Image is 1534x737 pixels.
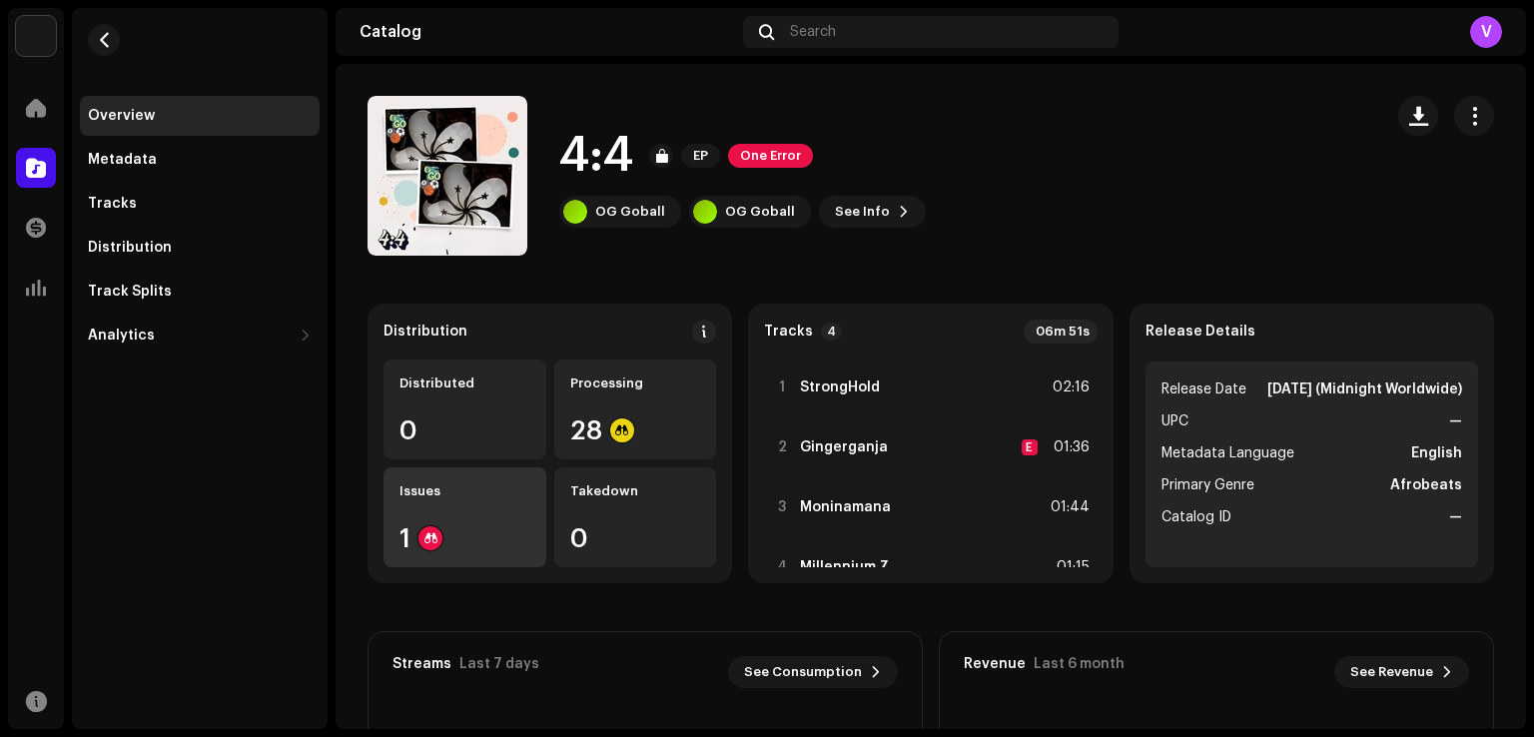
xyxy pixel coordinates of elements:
[559,124,633,188] h1: 4:4
[819,196,926,228] button: See Info
[1411,441,1462,465] strong: English
[88,152,157,168] div: Metadata
[88,108,155,124] div: Overview
[80,96,320,136] re-m-nav-item: Overview
[1470,16,1502,48] div: V
[964,656,1026,672] div: Revenue
[1046,495,1090,519] div: 01:44
[1046,435,1090,459] div: 01:36
[790,24,836,40] span: Search
[821,323,842,341] p-badge: 4
[1161,441,1294,465] span: Metadata Language
[80,316,320,356] re-m-nav-dropdown: Analytics
[399,483,530,499] div: Issues
[399,375,530,391] div: Distributed
[80,228,320,268] re-m-nav-item: Distribution
[80,272,320,312] re-m-nav-item: Track Splits
[1046,375,1090,399] div: 02:16
[1350,652,1433,692] span: See Revenue
[1034,656,1125,672] div: Last 6 month
[728,656,898,688] button: See Consumption
[764,324,813,340] strong: Tracks
[459,656,539,672] div: Last 7 days
[800,499,891,515] strong: Moninamana
[1334,656,1469,688] button: See Revenue
[725,204,795,220] div: OG Goball
[1267,377,1462,401] strong: [DATE] (Midnight Worldwide)
[681,144,720,168] span: EP
[383,324,467,340] div: Distribution
[16,16,56,56] img: 1c16f3de-5afb-4452-805d-3f3454e20b1b
[800,559,889,575] strong: Millennium Z
[1022,439,1038,455] div: E
[1161,409,1188,433] span: UPC
[800,439,888,455] strong: Gingerganja
[360,24,735,40] div: Catalog
[1390,473,1462,497] strong: Afrobeats
[1161,505,1231,529] span: Catalog ID
[1161,473,1254,497] span: Primary Genre
[1146,324,1255,340] strong: Release Details
[88,196,137,212] div: Tracks
[1046,555,1090,579] div: 01:15
[88,328,155,344] div: Analytics
[1161,377,1246,401] span: Release Date
[800,379,880,395] strong: StrongHold
[80,140,320,180] re-m-nav-item: Metadata
[728,144,813,168] span: One Error
[392,656,451,672] div: Streams
[835,192,890,232] span: See Info
[595,204,665,220] div: OG Goball
[1449,505,1462,529] strong: —
[744,652,862,692] span: See Consumption
[1024,320,1098,344] div: 06m 51s
[570,375,701,391] div: Processing
[80,184,320,224] re-m-nav-item: Tracks
[1449,409,1462,433] strong: —
[570,483,701,499] div: Takedown
[88,284,172,300] div: Track Splits
[88,240,172,256] div: Distribution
